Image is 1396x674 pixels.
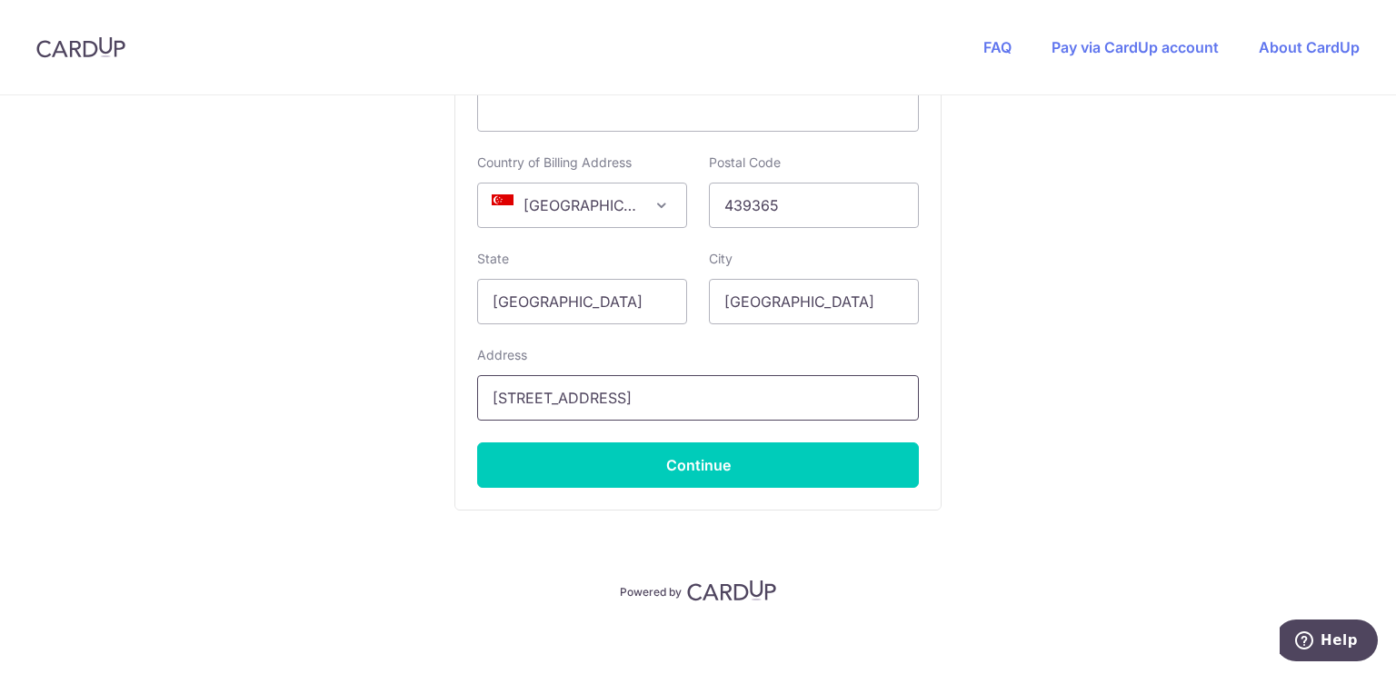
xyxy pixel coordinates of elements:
label: City [709,250,733,268]
span: Singapore [478,183,686,227]
img: CardUp [687,580,776,601]
button: Continue [477,442,919,488]
p: Powered by [620,581,682,600]
input: Example 123456 [709,183,919,228]
label: Postal Code [709,154,781,172]
label: State [477,250,509,268]
img: CardUp [36,36,125,58]
label: Country of Billing Address [477,154,632,172]
a: About CardUp [1259,38,1360,56]
iframe: Secure card payment input frame [493,98,903,120]
a: FAQ [983,38,1012,56]
iframe: Opens a widget where you can find more information [1280,619,1378,665]
label: Address [477,346,527,364]
a: Pay via CardUp account [1052,38,1219,56]
span: Singapore [477,183,687,228]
